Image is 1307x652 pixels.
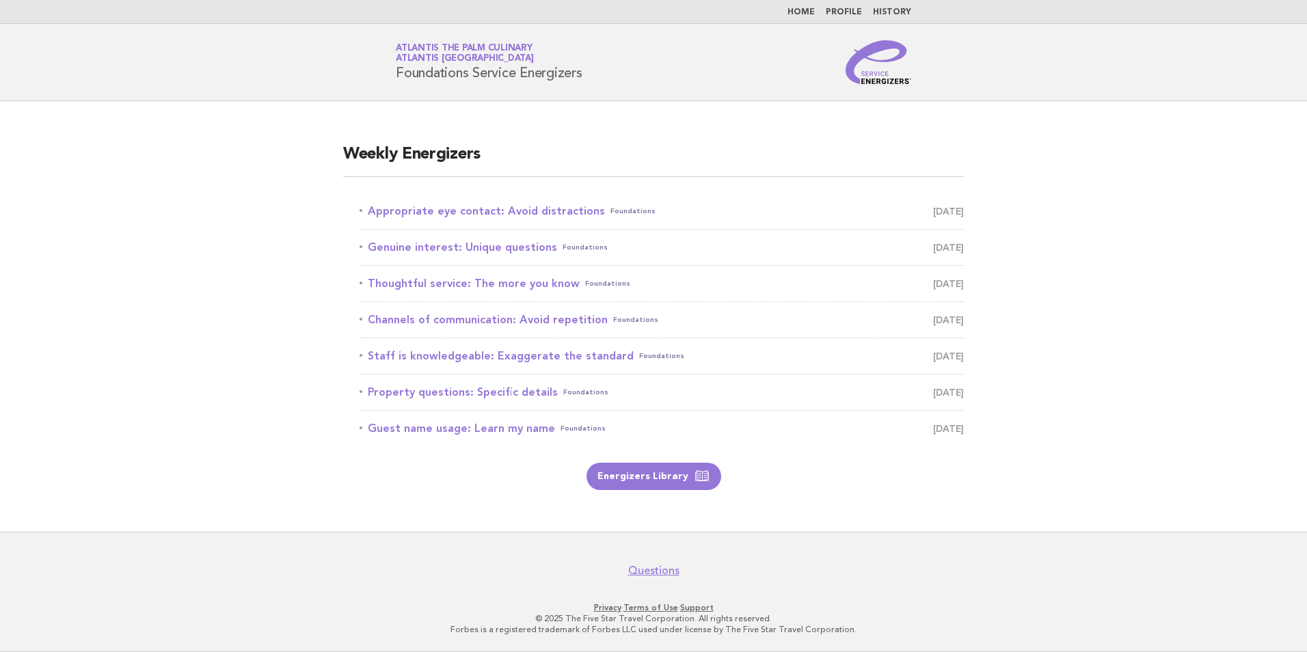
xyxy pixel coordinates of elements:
p: © 2025 The Five Star Travel Corporation. All rights reserved. [235,613,1072,624]
span: Foundations [561,419,606,438]
a: Profile [826,8,862,16]
span: [DATE] [933,347,964,366]
span: [DATE] [933,419,964,438]
span: [DATE] [933,274,964,293]
span: Foundations [563,238,608,257]
span: Foundations [610,202,656,221]
img: Service Energizers [846,40,911,84]
span: Foundations [585,274,630,293]
span: Atlantis [GEOGRAPHIC_DATA] [396,55,534,64]
a: History [873,8,911,16]
a: Energizers Library [587,463,721,490]
span: [DATE] [933,310,964,329]
p: · · [235,602,1072,613]
a: Channels of communication: Avoid repetitionFoundations [DATE] [360,310,964,329]
p: Forbes is a registered trademark of Forbes LLC used under license by The Five Star Travel Corpora... [235,624,1072,635]
a: Home [787,8,815,16]
a: Atlantis The Palm CulinaryAtlantis [GEOGRAPHIC_DATA] [396,44,534,63]
a: Staff is knowledgeable: Exaggerate the standardFoundations [DATE] [360,347,964,366]
a: Terms of Use [623,603,678,612]
span: Foundations [613,310,658,329]
a: Guest name usage: Learn my nameFoundations [DATE] [360,419,964,438]
a: Genuine interest: Unique questionsFoundations [DATE] [360,238,964,257]
a: Thoughtful service: The more you knowFoundations [DATE] [360,274,964,293]
span: Foundations [563,383,608,402]
a: Property questions: Specific detailsFoundations [DATE] [360,383,964,402]
a: Appropriate eye contact: Avoid distractionsFoundations [DATE] [360,202,964,221]
span: [DATE] [933,383,964,402]
a: Support [680,603,714,612]
a: Privacy [594,603,621,612]
h2: Weekly Energizers [343,144,964,177]
a: Questions [628,564,679,578]
span: [DATE] [933,202,964,221]
span: [DATE] [933,238,964,257]
h1: Foundations Service Energizers [396,44,582,80]
span: Foundations [639,347,684,366]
